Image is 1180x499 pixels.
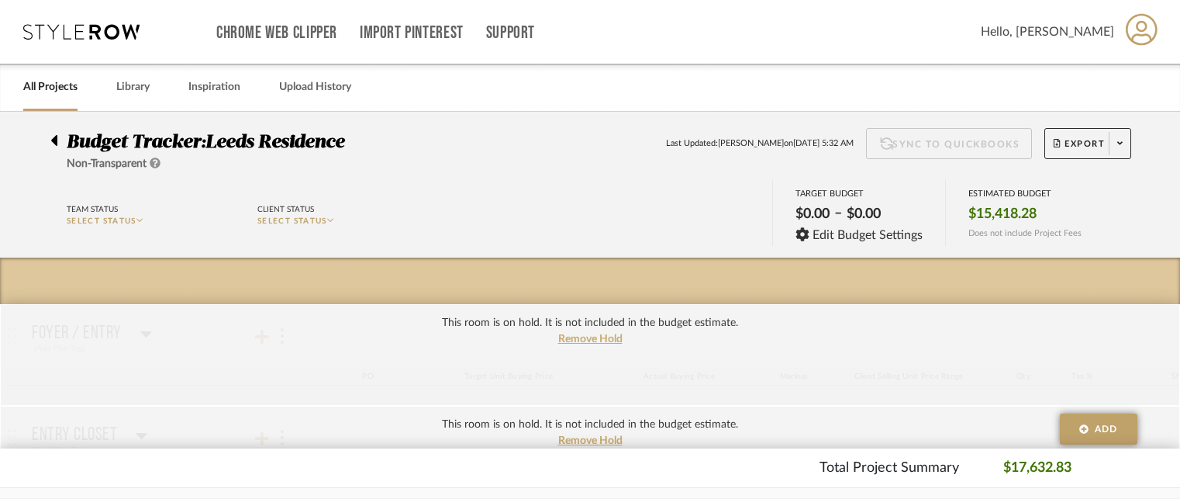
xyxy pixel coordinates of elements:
[558,334,623,345] span: Remove Hold
[981,23,1114,41] span: Hello, [PERSON_NAME]
[67,217,136,225] span: SELECT STATUS
[360,26,464,40] a: Import Pinterest
[718,137,784,151] span: [PERSON_NAME]
[67,203,118,217] div: Team Status
[793,137,854,151] span: [DATE] 5:32 AM
[116,77,150,98] a: Library
[67,133,205,151] span: Budget Tracker:
[1060,414,1137,445] button: Add
[257,203,314,217] div: Client Status
[442,315,738,331] div: This room is on hold. It is not included in the budget estimate.
[795,189,923,199] div: TARGET BUDGET
[842,201,885,227] div: $0.00
[968,189,1082,199] div: ESTIMATED BUDGET
[67,158,147,169] span: Non-Transparent
[279,77,351,98] a: Upload History
[968,228,1082,238] span: Does not include Project Fees
[791,201,834,227] div: $0.00
[23,77,78,98] a: All Projects
[442,417,738,433] div: This room is on hold. It is not included in the budget estimate.
[866,128,1033,159] button: Sync to QuickBooks
[819,458,959,479] p: Total Project Summary
[813,228,923,242] span: Edit Budget Settings
[216,26,337,40] a: Chrome Web Clipper
[834,205,842,227] span: –
[1054,138,1105,161] span: Export
[968,206,1037,223] span: $15,418.28
[486,26,535,40] a: Support
[784,137,793,151] span: on
[205,133,344,151] span: Leeds Residence
[666,137,718,151] span: Last Updated:
[188,77,240,98] a: Inspiration
[1003,458,1071,479] p: $17,632.83
[1095,422,1118,436] span: Add
[257,217,327,225] span: SELECT STATUS
[558,435,623,446] span: Remove Hold
[1044,128,1131,159] button: Export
